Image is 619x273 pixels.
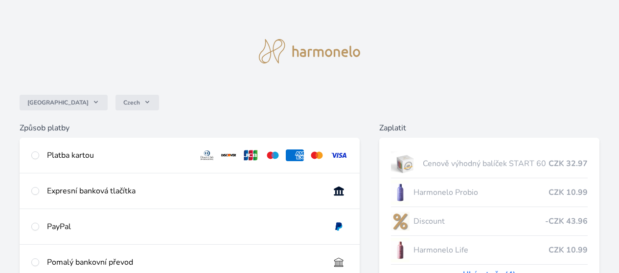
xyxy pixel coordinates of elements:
img: start.jpg [391,151,419,176]
span: CZK 10.99 [549,244,588,256]
img: CLEAN_LIFE_se_stinem_x-lo.jpg [391,238,410,262]
img: logo.svg [259,39,361,63]
img: discover.svg [220,149,238,161]
div: PayPal [47,221,322,232]
img: onlineBanking_CZ.svg [330,185,348,197]
img: mc.svg [308,149,326,161]
span: CZK 32.97 [549,158,588,169]
img: diners.svg [198,149,216,161]
span: Harmonelo Probio [413,187,549,198]
span: -CZK 43.96 [545,215,588,227]
div: Platba kartou [47,149,190,161]
img: paypal.svg [330,221,348,232]
img: amex.svg [286,149,304,161]
span: Czech [123,99,140,106]
h6: Způsob platby [20,122,360,134]
span: Harmonelo Life [413,244,549,256]
img: discount-lo.png [391,209,410,233]
button: Czech [115,95,159,110]
img: visa.svg [330,149,348,161]
img: jcb.svg [242,149,260,161]
span: [GEOGRAPHIC_DATA] [27,99,89,106]
button: [GEOGRAPHIC_DATA] [20,95,108,110]
img: CLEAN_PROBIO_se_stinem_x-lo.jpg [391,180,410,205]
img: maestro.svg [264,149,282,161]
div: Expresní banková tlačítka [47,185,322,197]
span: Cenově výhodný balíček START 60 [423,158,549,169]
span: Discount [413,215,545,227]
div: Pomalý bankovní převod [47,256,322,268]
img: bankTransfer_IBAN.svg [330,256,348,268]
span: CZK 10.99 [549,187,588,198]
h6: Zaplatit [379,122,599,134]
